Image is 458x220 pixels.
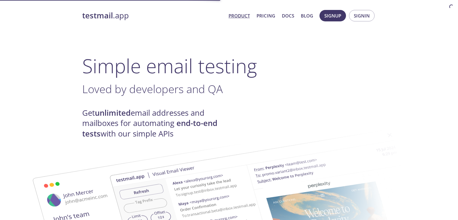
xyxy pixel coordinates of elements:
[82,108,229,139] h4: Get email addresses and mailboxes for automating with our simple APIs
[82,11,224,21] a: testmail.app
[95,108,131,118] strong: unlimited
[82,81,223,96] span: Loved by developers and QA
[82,54,376,77] h1: Simple email testing
[354,12,370,20] span: Signin
[282,12,294,20] a: Docs
[82,10,113,21] strong: testmail
[349,10,375,21] button: Signin
[82,118,217,139] strong: end-to-end tests
[229,12,250,20] a: Product
[324,12,341,20] span: Signup
[301,12,313,20] a: Blog
[257,12,275,20] a: Pricing
[319,10,346,21] button: Signup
